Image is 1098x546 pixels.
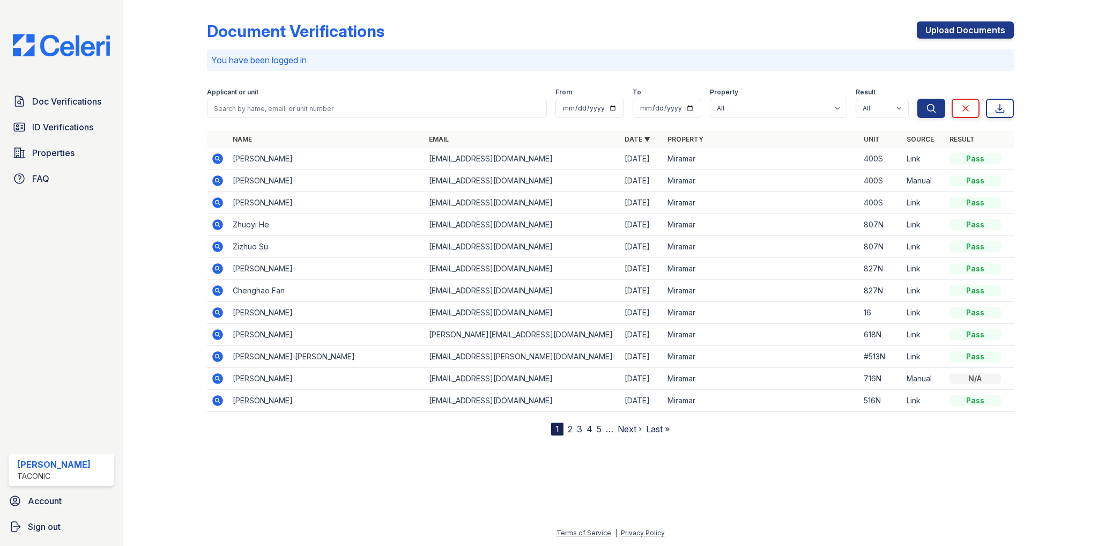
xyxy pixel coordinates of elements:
a: FAQ [9,168,114,189]
td: 827N [859,258,902,280]
td: [EMAIL_ADDRESS][DOMAIN_NAME] [425,236,620,258]
td: [DATE] [620,236,663,258]
td: Link [902,324,945,346]
a: Unit [864,135,880,143]
div: Document Verifications [207,21,384,41]
div: Pass [949,285,1001,296]
a: Doc Verifications [9,91,114,112]
td: Miramar [663,324,859,346]
a: Date ▼ [625,135,650,143]
label: Applicant or unit [207,88,258,97]
td: [EMAIL_ADDRESS][DOMAIN_NAME] [425,390,620,412]
td: [EMAIL_ADDRESS][PERSON_NAME][DOMAIN_NAME] [425,346,620,368]
td: 807N [859,236,902,258]
a: Result [949,135,975,143]
label: Result [856,88,876,97]
td: [EMAIL_ADDRESS][DOMAIN_NAME] [425,302,620,324]
td: Link [902,148,945,170]
a: 2 [568,424,573,434]
td: [DATE] [620,214,663,236]
label: From [555,88,572,97]
button: Sign out [4,516,118,537]
a: 3 [577,424,582,434]
td: 827N [859,280,902,302]
a: 4 [587,424,592,434]
td: Chenghao Fan [228,280,424,302]
td: [DATE] [620,390,663,412]
td: [DATE] [620,170,663,192]
div: Pass [949,153,1001,164]
td: 807N [859,214,902,236]
a: Source [907,135,934,143]
span: … [606,423,613,436]
td: Link [902,346,945,368]
td: Link [902,280,945,302]
td: [PERSON_NAME] [228,148,424,170]
div: Pass [949,241,1001,252]
div: Pass [949,329,1001,340]
td: Link [902,214,945,236]
a: Terms of Service [557,529,611,537]
a: Account [4,490,118,512]
td: Miramar [663,258,859,280]
td: [PERSON_NAME] [228,192,424,214]
a: Property [667,135,703,143]
div: | [615,529,617,537]
td: Miramar [663,236,859,258]
a: ID Verifications [9,116,114,138]
td: 618N [859,324,902,346]
td: Link [902,390,945,412]
a: Upload Documents [917,21,1014,39]
td: [DATE] [620,324,663,346]
span: FAQ [32,172,49,185]
div: N/A [949,373,1001,384]
td: Link [902,302,945,324]
td: Zhuoyi He [228,214,424,236]
td: [EMAIL_ADDRESS][DOMAIN_NAME] [425,148,620,170]
td: Link [902,236,945,258]
a: Properties [9,142,114,164]
td: Miramar [663,192,859,214]
td: [PERSON_NAME] [PERSON_NAME] [228,346,424,368]
td: Manual [902,170,945,192]
td: [DATE] [620,192,663,214]
td: Zizhuo Su [228,236,424,258]
div: Pass [949,395,1001,406]
span: Doc Verifications [32,95,101,108]
td: Miramar [663,302,859,324]
td: Miramar [663,368,859,390]
td: [DATE] [620,302,663,324]
td: Miramar [663,280,859,302]
a: Name [233,135,252,143]
td: [DATE] [620,148,663,170]
div: [PERSON_NAME] [17,458,91,471]
span: Account [28,495,62,507]
div: Pass [949,263,1001,274]
td: [PERSON_NAME] [228,302,424,324]
td: Miramar [663,346,859,368]
div: Pass [949,351,1001,362]
td: [EMAIL_ADDRESS][DOMAIN_NAME] [425,280,620,302]
div: Pass [949,175,1001,186]
input: Search by name, email, or unit number [207,99,546,118]
td: [DATE] [620,280,663,302]
span: Properties [32,146,75,159]
td: Link [902,192,945,214]
td: #513N [859,346,902,368]
td: Miramar [663,148,859,170]
a: Last » [646,424,670,434]
td: [PERSON_NAME][EMAIL_ADDRESS][DOMAIN_NAME] [425,324,620,346]
div: Taconic [17,471,91,482]
div: 1 [551,423,563,436]
div: Pass [949,307,1001,318]
p: You have been logged in [211,54,1009,67]
td: Manual [902,368,945,390]
td: [EMAIL_ADDRESS][DOMAIN_NAME] [425,214,620,236]
td: Link [902,258,945,280]
td: [EMAIL_ADDRESS][DOMAIN_NAME] [425,368,620,390]
td: [PERSON_NAME] [228,170,424,192]
a: Next › [618,424,642,434]
td: 516N [859,390,902,412]
a: Email [429,135,449,143]
span: ID Verifications [32,121,93,134]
